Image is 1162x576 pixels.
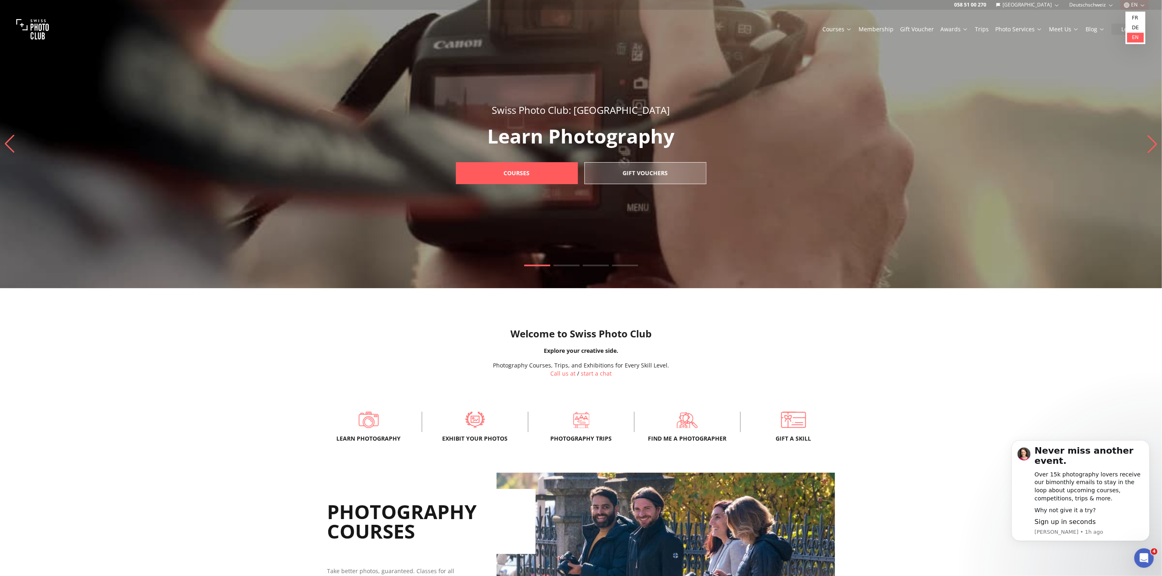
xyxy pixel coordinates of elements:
[1049,25,1079,33] a: Meet Us
[975,25,989,33] a: Trips
[1127,23,1144,33] a: de
[754,435,833,443] span: Gift a skill
[819,24,855,35] button: Courses
[329,435,409,443] span: Learn Photography
[1046,24,1082,35] button: Meet Us
[754,412,833,428] a: Gift a skill
[1086,25,1105,33] a: Blog
[329,412,409,428] a: Learn Photography
[581,370,612,378] button: start a chat
[493,361,669,378] div: /
[1127,13,1144,23] a: fr
[541,412,621,428] a: Photography trips
[1082,24,1108,35] button: Blog
[822,25,852,33] a: Courses
[647,435,727,443] span: Find me a photographer
[623,169,668,177] b: Gift Vouchers
[7,347,1155,355] div: Explore your creative side.
[992,24,1046,35] button: Photo Services
[1151,548,1158,555] span: 4
[1126,12,1146,44] div: EN
[1134,548,1154,568] iframe: Intercom live chat
[492,103,670,117] span: Swiss Photo Club: [GEOGRAPHIC_DATA]
[647,412,727,428] a: Find me a photographer
[435,412,515,428] a: Exhibit your photos
[940,25,968,33] a: Awards
[972,24,992,35] button: Trips
[897,24,937,35] button: Gift Voucher
[584,162,706,184] a: Gift Vouchers
[859,25,894,33] a: Membership
[541,435,621,443] span: Photography trips
[954,2,986,8] a: 058 51 00 270
[327,489,536,554] h2: PHOTOGRAPHY COURSES
[550,370,576,377] a: Call us at
[438,126,724,146] p: Learn Photography
[995,25,1042,33] a: Photo Services
[493,361,669,370] div: Photography Courses, Trips, and Exhibitions for Every Skill Level.
[999,428,1162,554] iframe: Intercom notifications message
[7,327,1155,340] h1: Welcome to Swiss Photo Club
[435,435,515,443] span: Exhibit your photos
[504,169,530,177] b: Courses
[855,24,897,35] button: Membership
[937,24,972,35] button: Awards
[16,13,49,46] img: Swiss photo club
[456,162,578,184] a: Courses
[1112,24,1146,35] button: Login
[1127,33,1144,43] a: en
[900,25,934,33] a: Gift Voucher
